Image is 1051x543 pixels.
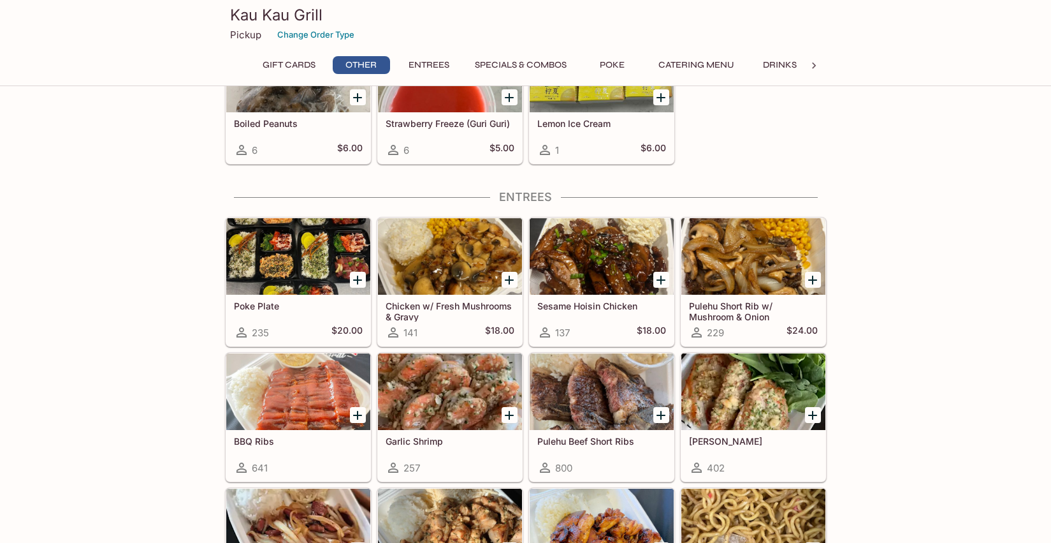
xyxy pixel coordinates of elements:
h5: $6.00 [641,142,666,158]
a: Poke Plate235$20.00 [226,218,371,346]
h5: $20.00 [331,325,363,340]
a: Lemon Ice Cream1$6.00 [529,35,674,164]
div: Chicken w/ Fresh Mushrooms & Gravy [378,218,522,295]
button: Other [333,56,390,74]
h5: $18.00 [637,325,666,340]
button: Add Garlic Ahi [805,407,821,423]
button: Change Order Type [272,25,360,45]
span: 6 [252,144,257,156]
a: Pulehu Beef Short Ribs800 [529,353,674,482]
div: Pulehu Beef Short Ribs [530,353,674,430]
span: 402 [707,462,725,474]
h5: [PERSON_NAME] [689,436,818,447]
button: Drinks [751,56,809,74]
h5: $6.00 [337,142,363,158]
span: 229 [707,327,724,339]
button: Add Lemon Ice Cream [653,89,669,105]
a: Chicken w/ Fresh Mushrooms & Gravy141$18.00 [377,218,523,346]
button: Specials & Combos [468,56,574,74]
h5: Pulehu Beef Short Ribs [537,436,666,447]
button: Add Chicken w/ Fresh Mushrooms & Gravy [502,272,518,288]
span: 6 [403,144,409,156]
button: Add BBQ Ribs [350,407,366,423]
div: Poke Plate [226,218,370,295]
button: Poke [584,56,641,74]
span: 641 [252,462,268,474]
div: Sesame Hoisin Chicken [530,218,674,295]
a: Strawberry Freeze (Guri Guri)6$5.00 [377,35,523,164]
div: Pulehu Short Rib w/ Mushroom & Onion [681,218,825,295]
a: Boiled Peanuts6$6.00 [226,35,371,164]
button: Gift Cards [256,56,323,74]
h5: Chicken w/ Fresh Mushrooms & Gravy [386,301,514,322]
h3: Kau Kau Grill [230,5,822,25]
span: 800 [555,462,572,474]
span: 257 [403,462,420,474]
h5: $24.00 [786,325,818,340]
a: Pulehu Short Rib w/ Mushroom & Onion229$24.00 [681,218,826,346]
h5: Strawberry Freeze (Guri Guri) [386,118,514,129]
button: Entrees [400,56,458,74]
div: BBQ Ribs [226,353,370,430]
div: Boiled Peanuts [226,36,370,112]
h5: Lemon Ice Cream [537,118,666,129]
h5: Sesame Hoisin Chicken [537,301,666,311]
h5: $5.00 [489,142,514,158]
div: Lemon Ice Cream [530,36,674,112]
h5: Poke Plate [234,301,363,311]
button: Add Pulehu Beef Short Ribs [653,407,669,423]
button: Add Pulehu Short Rib w/ Mushroom & Onion [805,272,821,288]
button: Add Garlic Shrimp [502,407,518,423]
span: 235 [252,327,269,339]
a: Sesame Hoisin Chicken137$18.00 [529,218,674,346]
div: Garlic Ahi [681,353,825,430]
h5: Boiled Peanuts [234,118,363,129]
a: [PERSON_NAME]402 [681,353,826,482]
h5: BBQ Ribs [234,436,363,447]
p: Pickup [230,29,261,41]
h5: Pulehu Short Rib w/ Mushroom & Onion [689,301,818,322]
span: 1 [555,144,559,156]
div: Garlic Shrimp [378,353,522,430]
button: Add Sesame Hoisin Chicken [653,272,669,288]
h5: Garlic Shrimp [386,436,514,447]
span: 141 [403,327,417,339]
h4: Entrees [225,190,827,204]
span: 137 [555,327,570,339]
button: Add Strawberry Freeze (Guri Guri) [502,89,518,105]
a: BBQ Ribs641 [226,353,371,482]
h5: $18.00 [485,325,514,340]
a: Garlic Shrimp257 [377,353,523,482]
button: Add Boiled Peanuts [350,89,366,105]
button: Add Poke Plate [350,272,366,288]
button: Catering Menu [651,56,741,74]
div: Strawberry Freeze (Guri Guri) [378,36,522,112]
